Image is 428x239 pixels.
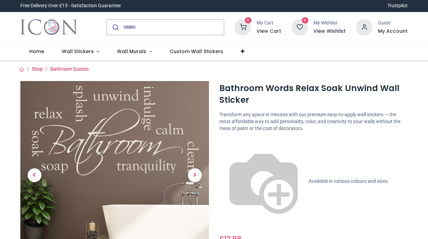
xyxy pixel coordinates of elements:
img: color-wheel.png [219,137,308,226]
img: Icon Wall Stickers [20,18,77,37]
div: My Wishlist [313,20,346,27]
div: Free Delivery Over £15 - Satisfaction Guarantee [20,2,121,9]
sup: 0 [302,17,308,24]
p: Transform any space in minutes with our premium easy-to-apply wall stickers — the most affordable... [219,111,408,132]
span: Home [29,48,44,55]
button: Submit [107,20,123,35]
span: Next [188,168,202,182]
span: Wall Stickers [62,48,94,55]
div: Guest [378,20,408,27]
a: Shop [32,66,43,72]
a: Bathroom Quotes [50,66,89,72]
span: Available in various colours and sizes. [309,178,389,184]
span: Previous [28,168,41,182]
a: Logo of Icon Wall Stickers [20,18,77,37]
sup: 0 [245,17,251,24]
div: My Cart [257,20,281,27]
h1: Bathroom Words Relax Soak Unwind Wall Sticker [219,82,408,106]
a: View Wishlist [313,28,346,35]
a: 0 [291,24,308,29]
span: Wall Murals [117,48,146,55]
a: Wall Murals [108,43,161,61]
a: Trustpilot [387,2,408,9]
a: 0 [235,24,251,29]
a: My Account [378,28,408,35]
a: View Cart [257,28,281,35]
a: Wall Stickers [53,43,108,61]
span: Custom Wall Stickers [170,48,223,55]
